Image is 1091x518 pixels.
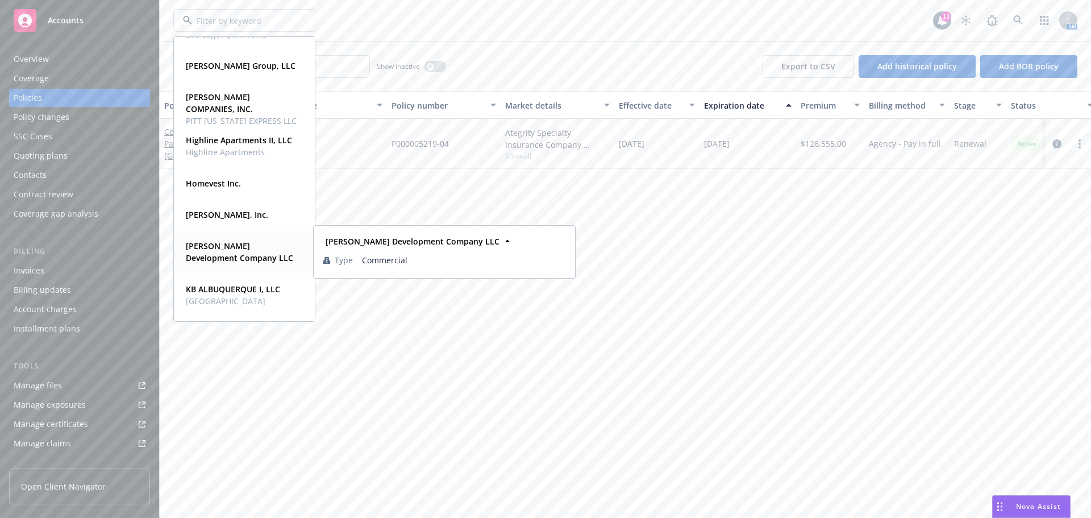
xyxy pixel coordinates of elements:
[14,50,49,68] div: Overview
[9,166,150,184] a: Contacts
[14,69,49,88] div: Coverage
[392,100,484,111] div: Policy number
[619,138,644,150] span: [DATE]
[186,115,301,127] span: PITT [US_STATE] EXPRESS LLC
[9,127,150,146] a: SSC Cases
[164,138,238,173] span: - [GEOGRAPHIC_DATA], LLC - GL & LL
[9,50,150,68] a: Overview
[869,138,941,150] span: Agency - Pay in full
[9,454,150,472] a: Manage BORs
[9,281,150,299] a: Billing updates
[9,262,150,280] a: Invoices
[14,454,67,472] div: Manage BORs
[186,284,280,295] strong: KB ALBUQUERQUE I, LLC
[164,100,228,111] div: Policy details
[14,281,71,299] div: Billing updates
[186,241,293,263] strong: [PERSON_NAME] Development Company LLC
[505,127,610,151] div: Ategrity Specialty Insurance Company, Ategrity Specialty Insurance Company, RT Specialty Insuranc...
[1033,9,1056,32] a: Switch app
[21,480,106,492] span: Open Client Navigator
[377,61,420,71] span: Show inactive
[14,205,98,223] div: Coverage gap analysis
[186,135,292,146] strong: Highline Apartments II, LLC
[704,138,730,150] span: [DATE]
[9,434,150,453] a: Manage claims
[14,127,52,146] div: SSC Cases
[14,434,71,453] div: Manage claims
[186,60,295,71] strong: [PERSON_NAME] Group, LLC
[954,100,989,111] div: Stage
[14,89,42,107] div: Policies
[192,15,292,27] input: Filter by keyword
[245,92,387,119] button: Lines of coverage
[614,92,699,119] button: Effective date
[801,100,847,111] div: Premium
[14,108,69,126] div: Policy changes
[9,108,150,126] a: Policy changes
[14,320,80,338] div: Installment plans
[941,9,951,19] div: 13
[14,415,88,433] div: Manage certificates
[796,92,864,119] button: Premium
[9,396,150,414] a: Manage exposures
[249,132,382,144] a: General Liability
[249,144,382,156] a: Liquor Liability
[704,100,779,111] div: Expiration date
[160,92,245,119] button: Policy details
[9,5,150,36] a: Accounts
[14,376,62,395] div: Manage files
[9,360,150,372] div: Tools
[9,415,150,433] a: Manage certificates
[186,92,253,114] strong: [PERSON_NAME] COMPANIES, INC.
[387,92,501,119] button: Policy number
[955,9,977,32] a: Stop snowing
[781,61,835,72] span: Export to CSV
[992,495,1071,518] button: Nova Assist
[9,147,150,165] a: Quoting plans
[763,55,854,78] button: Export to CSV
[801,138,846,150] span: $126,555.00
[993,496,1007,517] div: Drag to move
[335,254,353,266] span: Type
[981,9,1003,32] a: Report a Bug
[980,55,1077,78] button: Add BOR policy
[877,61,957,72] span: Add historical policy
[14,185,73,204] div: Contract review
[1073,137,1086,151] a: more
[48,16,84,25] span: Accounts
[505,100,597,111] div: Market details
[14,262,44,280] div: Invoices
[501,92,614,119] button: Market details
[14,300,77,318] div: Account charges
[362,254,565,266] span: Commercial
[14,396,86,414] div: Manage exposures
[9,320,150,338] a: Installment plans
[9,69,150,88] a: Coverage
[9,205,150,223] a: Coverage gap analysis
[186,209,268,220] strong: [PERSON_NAME], Inc.
[9,185,150,204] a: Contract review
[1007,9,1030,32] a: Search
[164,126,236,173] a: Commercial Package
[859,55,976,78] button: Add historical policy
[186,146,292,158] span: Highline Apartments
[864,92,950,119] button: Billing method
[505,151,610,160] span: Show all
[186,178,241,189] strong: Homevest Inc.
[14,166,47,184] div: Contacts
[9,89,150,107] a: Policies
[999,61,1059,72] span: Add BOR policy
[869,100,932,111] div: Billing method
[1016,502,1061,511] span: Nova Assist
[699,92,796,119] button: Expiration date
[9,246,150,257] div: Billing
[9,376,150,395] a: Manage files
[1015,139,1038,149] span: Active
[1011,100,1080,111] div: Status
[14,147,68,165] div: Quoting plans
[619,100,682,111] div: Effective date
[326,236,499,247] strong: [PERSON_NAME] Development Company LLC
[186,295,280,307] span: [GEOGRAPHIC_DATA]
[1050,137,1064,151] a: circleInformation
